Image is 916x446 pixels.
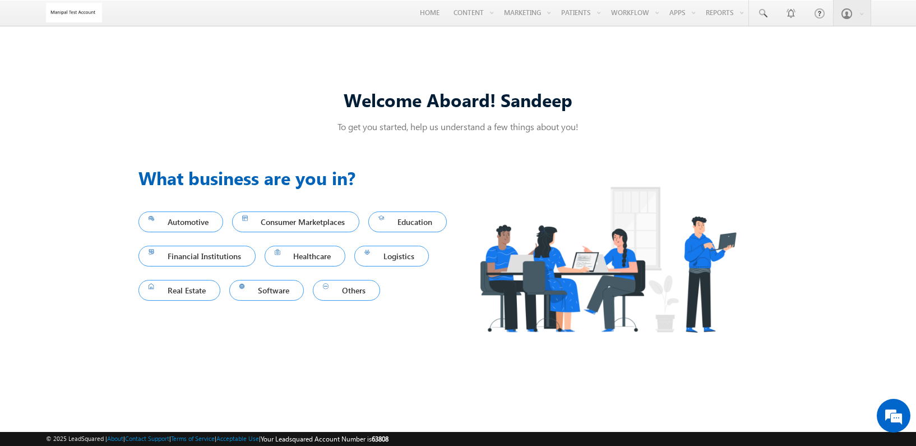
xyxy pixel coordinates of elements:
a: About [107,435,123,442]
span: Financial Institutions [149,249,246,264]
span: Software [239,283,294,298]
span: Consumer Marketplaces [242,214,350,229]
div: Welcome Aboard! Sandeep [138,88,778,112]
span: Your Leadsquared Account Number is [261,435,388,443]
a: Terms of Service [171,435,215,442]
img: Industry.png [458,164,757,355]
p: To get you started, help us understand a few things about you! [138,121,778,132]
h3: What business are you in? [138,164,458,191]
a: Contact Support [125,435,169,442]
span: Real Estate [149,283,210,298]
span: Logistics [364,249,419,264]
span: Automotive [149,214,213,229]
span: Healthcare [275,249,336,264]
a: Acceptable Use [216,435,259,442]
span: Education [378,214,437,229]
img: Custom Logo [46,3,102,22]
span: Others [323,283,370,298]
span: 63808 [372,435,388,443]
span: © 2025 LeadSquared | | | | | [46,434,388,444]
